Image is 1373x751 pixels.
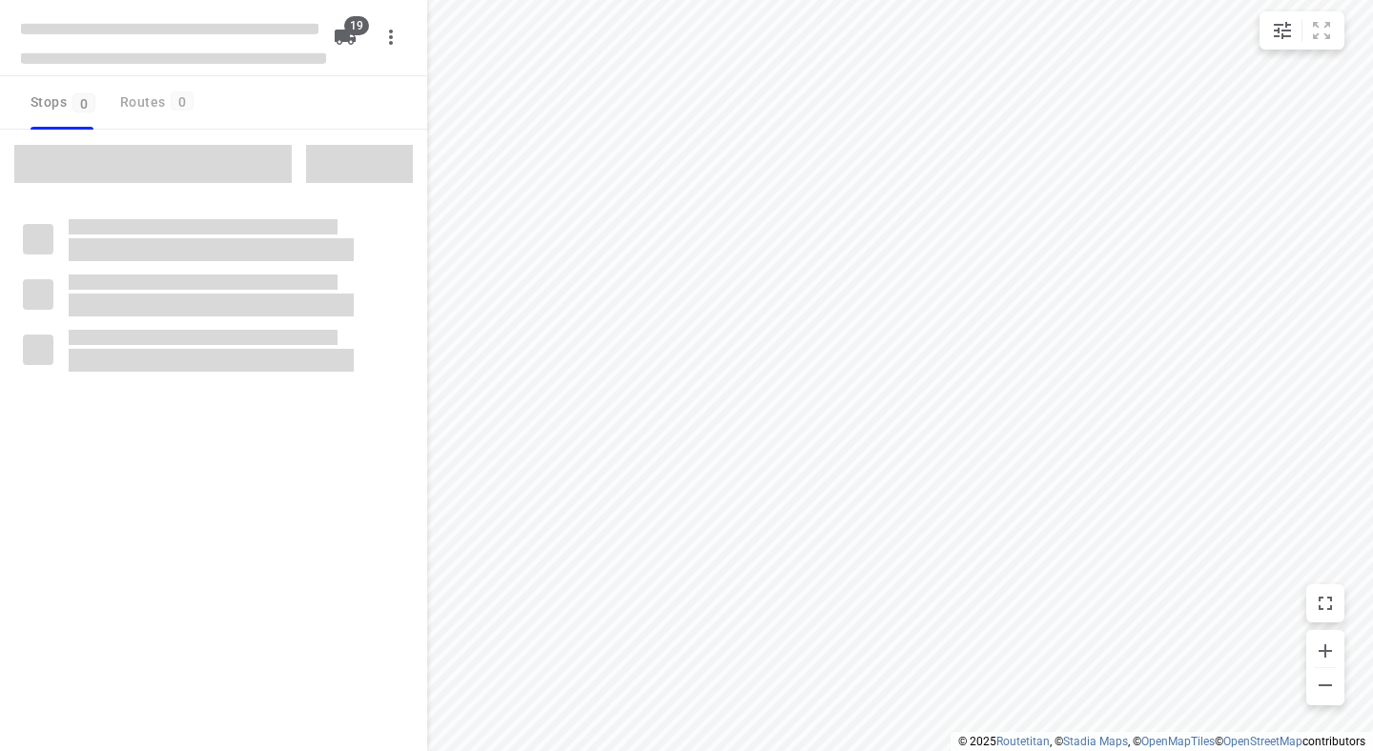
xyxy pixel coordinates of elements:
a: OpenMapTiles [1141,735,1215,748]
a: Stadia Maps [1063,735,1128,748]
button: Map settings [1263,11,1301,50]
div: small contained button group [1260,11,1344,50]
a: OpenStreetMap [1223,735,1302,748]
a: Routetitan [996,735,1050,748]
li: © 2025 , © , © © contributors [958,735,1365,748]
